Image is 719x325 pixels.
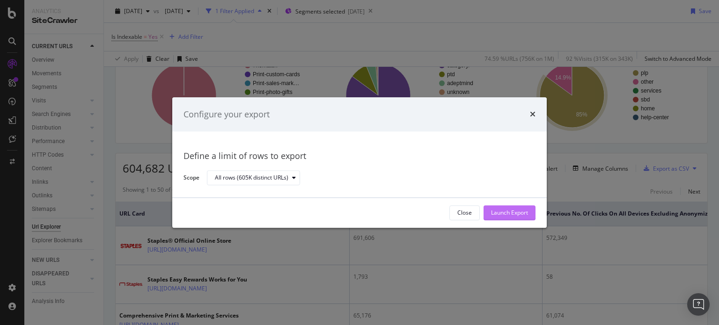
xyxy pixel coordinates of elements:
[491,209,528,217] div: Launch Export
[207,171,300,186] button: All rows (605K distinct URLs)
[449,205,480,220] button: Close
[687,293,710,316] div: Open Intercom Messenger
[183,108,270,121] div: Configure your export
[183,151,536,163] div: Define a limit of rows to export
[484,205,536,220] button: Launch Export
[215,175,288,181] div: All rows (605K distinct URLs)
[172,97,547,228] div: modal
[183,173,199,184] label: Scope
[457,209,472,217] div: Close
[530,108,536,121] div: times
